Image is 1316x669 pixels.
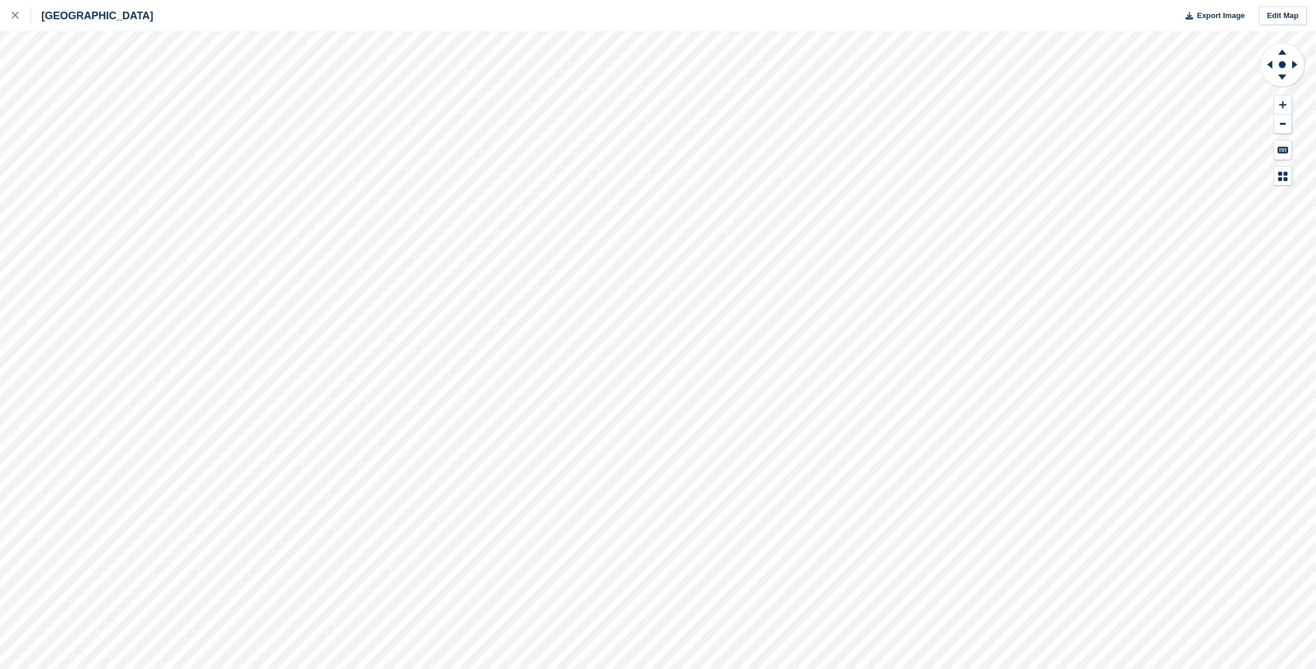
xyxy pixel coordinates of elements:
[1259,6,1307,26] a: Edit Map
[1274,95,1292,115] button: Zoom In
[1274,167,1292,186] button: Map Legend
[1274,140,1292,160] button: Keyboard Shortcuts
[1274,115,1292,134] button: Zoom Out
[1197,10,1244,22] span: Export Image
[31,9,153,23] div: [GEOGRAPHIC_DATA]
[1179,6,1245,26] button: Export Image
